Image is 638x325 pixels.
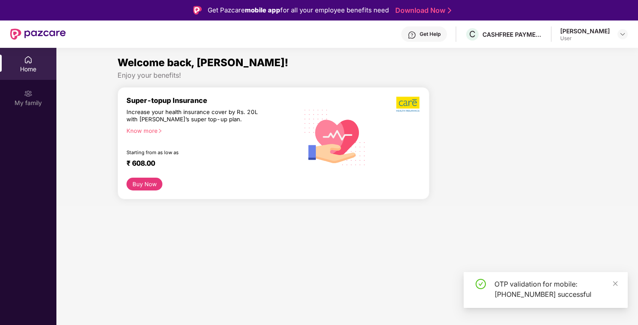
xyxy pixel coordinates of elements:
[118,71,576,80] div: Enjoy your benefits!
[126,127,293,133] div: Know more
[482,30,542,38] div: CASHFREE PAYMENTS INDIA PVT. LTD.
[10,29,66,40] img: New Pazcare Logo
[208,5,389,15] div: Get Pazcare for all your employee benefits need
[469,29,476,39] span: C
[24,89,32,98] img: svg+xml;base64,PHN2ZyB3aWR0aD0iMjAiIGhlaWdodD0iMjAiIHZpZXdCb3g9IjAgMCAyMCAyMCIgZmlsbD0ibm9uZSIgeG...
[245,6,280,14] strong: mobile app
[448,6,451,15] img: Stroke
[560,27,610,35] div: [PERSON_NAME]
[408,31,416,39] img: svg+xml;base64,PHN2ZyBpZD0iSGVscC0zMngzMiIgeG1sbnM9Imh0dHA6Ly93d3cudzMub3JnLzIwMDAvc3ZnIiB3aWR0aD...
[476,279,486,289] span: check-circle
[24,56,32,64] img: svg+xml;base64,PHN2ZyBpZD0iSG9tZSIgeG1sbnM9Imh0dHA6Ly93d3cudzMub3JnLzIwMDAvc3ZnIiB3aWR0aD0iMjAiIG...
[619,31,626,38] img: svg+xml;base64,PHN2ZyBpZD0iRHJvcGRvd24tMzJ4MzIiIHhtbG5zPSJodHRwOi8vd3d3LnczLm9yZy8yMDAwL3N2ZyIgd2...
[395,6,449,15] a: Download Now
[158,129,162,133] span: right
[560,35,610,42] div: User
[396,96,420,112] img: b5dec4f62d2307b9de63beb79f102df3.png
[494,279,617,299] div: OTP validation for mobile: [PHONE_NUMBER] successful
[126,96,298,105] div: Super-topup Insurance
[420,31,441,38] div: Get Help
[126,159,289,169] div: ₹ 608.00
[612,281,618,287] span: close
[118,56,288,69] span: Welcome back, [PERSON_NAME]!
[126,149,262,155] div: Starting from as low as
[298,100,372,174] img: svg+xml;base64,PHN2ZyB4bWxucz0iaHR0cDovL3d3dy53My5vcmcvMjAwMC9zdmciIHhtbG5zOnhsaW5rPSJodHRwOi8vd3...
[126,108,261,123] div: Increase your health insurance cover by Rs. 20L with [PERSON_NAME]’s super top-up plan.
[126,178,162,190] button: Buy Now
[193,6,202,15] img: Logo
